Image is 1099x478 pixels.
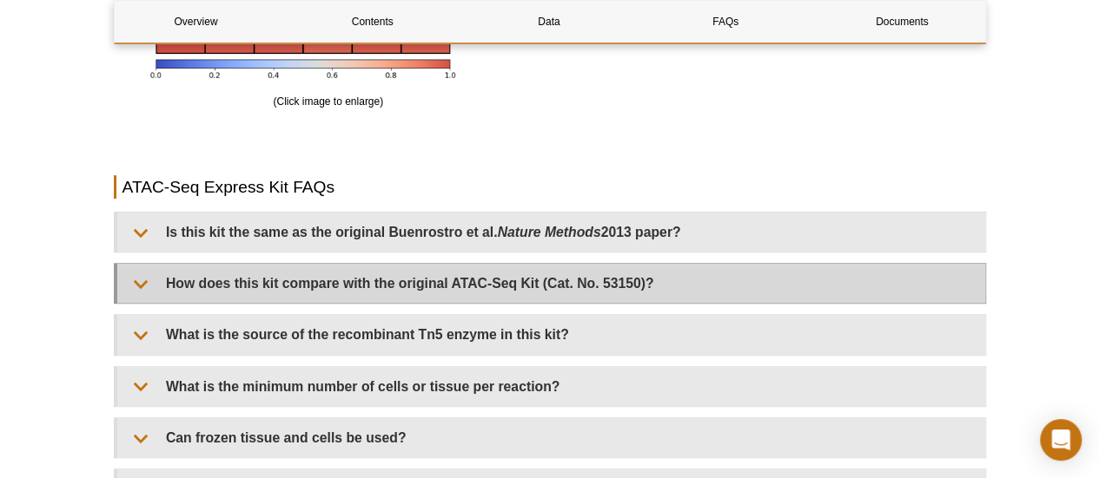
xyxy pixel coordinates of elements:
[115,1,278,43] a: Overview
[467,1,631,43] a: Data
[291,1,454,43] a: Contents
[117,418,985,457] summary: Can frozen tissue and cells be used?
[117,367,985,406] summary: What is the minimum number of cells or tissue per reaction?
[114,175,986,199] h2: ATAC-Seq Express Kit FAQs
[117,213,985,252] summary: Is this kit the same as the original Buenrostro et al.Nature Methods2013 paper?
[820,1,983,43] a: Documents
[644,1,807,43] a: FAQs
[1040,419,1082,461] div: Open Intercom Messenger
[117,315,985,354] summary: What is the source of the recombinant Tn5 enzyme in this kit?
[497,225,600,239] em: Nature Methods
[117,264,985,303] summary: How does this kit compare with the original ATAC-Seq Kit (Cat. No. 53150)?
